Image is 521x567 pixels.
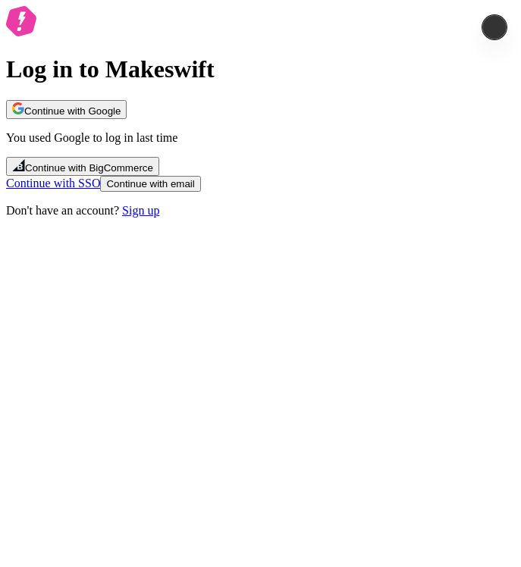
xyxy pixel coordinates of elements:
button: Continue with Google [6,100,127,119]
p: Don't have an account? [6,204,515,218]
a: Sign up [122,204,159,217]
span: Continue with email [106,178,194,190]
a: Continue with SSO [6,177,100,190]
p: You used Google to log in last time [6,131,515,145]
button: Continue with email [100,176,200,192]
button: Continue with BigCommerce [6,157,159,176]
h1: Log in to Makeswift [6,55,515,83]
span: Continue with BigCommerce [25,162,153,174]
span: Continue with Google [24,105,121,117]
